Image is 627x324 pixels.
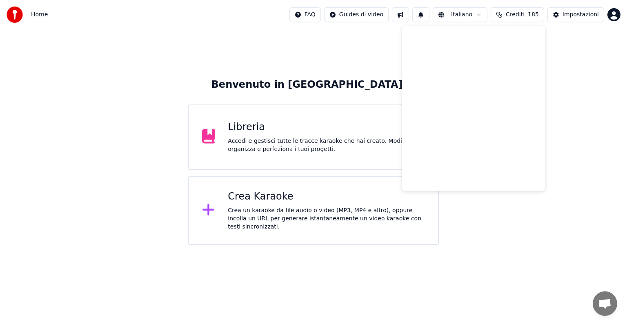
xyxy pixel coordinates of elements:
span: 185 [528,11,539,19]
div: Libreria [228,121,425,134]
div: Benvenuto in [GEOGRAPHIC_DATA] [211,78,416,91]
img: youka [7,7,23,23]
span: Crediti [506,11,525,19]
button: Crediti185 [491,7,544,22]
nav: breadcrumb [31,11,48,19]
div: Crea Karaoke [228,190,425,203]
div: Accedi e gestisci tutte le tracce karaoke che hai creato. Modifica, organizza e perfeziona i tuoi... [228,137,425,153]
div: Impostazioni [563,11,599,19]
div: Crea un karaoke da file audio o video (MP3, MP4 e altro), oppure incolla un URL per generare ista... [228,206,425,231]
button: Guides di video [324,7,389,22]
button: Impostazioni [547,7,604,22]
div: Aprire la chat [593,291,617,316]
button: FAQ [289,7,321,22]
span: Home [31,11,48,19]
